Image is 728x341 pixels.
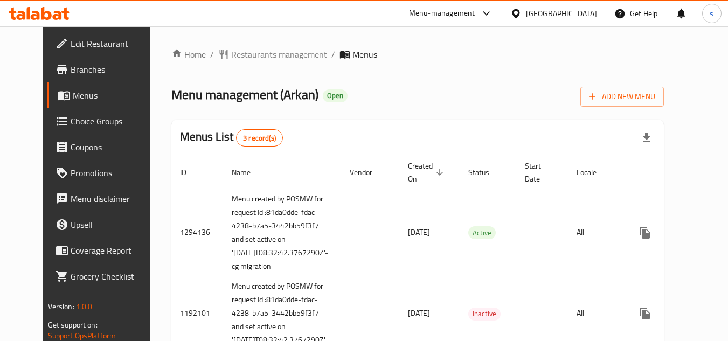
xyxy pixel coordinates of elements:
span: Vendor [350,166,386,179]
span: Start Date [525,159,555,185]
nav: breadcrumb [171,48,664,61]
div: [GEOGRAPHIC_DATA] [526,8,597,19]
td: 1294136 [171,189,223,276]
span: Choice Groups [71,115,156,128]
a: Coverage Report [47,238,164,263]
span: [DATE] [408,306,430,320]
a: Menus [47,82,164,108]
a: Promotions [47,160,164,186]
a: Upsell [47,212,164,238]
li: / [210,48,214,61]
span: Created On [408,159,447,185]
td: - [516,189,568,276]
span: Upsell [71,218,156,231]
span: Locale [577,166,611,179]
li: / [331,48,335,61]
a: Choice Groups [47,108,164,134]
button: more [632,301,658,326]
span: Menu disclaimer [71,192,156,205]
div: Inactive [468,308,501,321]
span: s [710,8,713,19]
h2: Menus List [180,129,283,147]
a: Restaurants management [218,48,327,61]
span: Branches [71,63,156,76]
span: Edit Restaurant [71,37,156,50]
span: ID [180,166,200,179]
span: Restaurants management [231,48,327,61]
span: [DATE] [408,225,430,239]
a: Edit Restaurant [47,31,164,57]
span: Menus [73,89,156,102]
span: Open [323,91,348,100]
td: All [568,189,623,276]
a: Menu disclaimer [47,186,164,212]
td: Menu created by POSMW for request Id :81da0dde-fdac-4238-b7a5-3442bb59f3f7 and set active on '[DA... [223,189,341,276]
button: Add New Menu [580,87,664,107]
span: Inactive [468,308,501,320]
span: Status [468,166,503,179]
a: Grocery Checklist [47,263,164,289]
span: Grocery Checklist [71,270,156,283]
div: Menu-management [409,7,475,20]
button: more [632,220,658,246]
a: Branches [47,57,164,82]
span: Version: [48,300,74,314]
a: Home [171,48,206,61]
span: Promotions [71,166,156,179]
span: Coupons [71,141,156,154]
span: 3 record(s) [237,133,282,143]
div: Active [468,226,496,239]
span: Active [468,227,496,239]
span: Menus [352,48,377,61]
span: Coverage Report [71,244,156,257]
div: Export file [634,125,660,151]
span: Add New Menu [589,90,655,103]
button: Change Status [658,220,684,246]
button: Change Status [658,301,684,326]
span: Menu management ( Arkan ) [171,82,318,107]
span: 1.0.0 [76,300,93,314]
div: Open [323,89,348,102]
span: Name [232,166,265,179]
span: Get support on: [48,318,98,332]
a: Coupons [47,134,164,160]
div: Total records count [236,129,283,147]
